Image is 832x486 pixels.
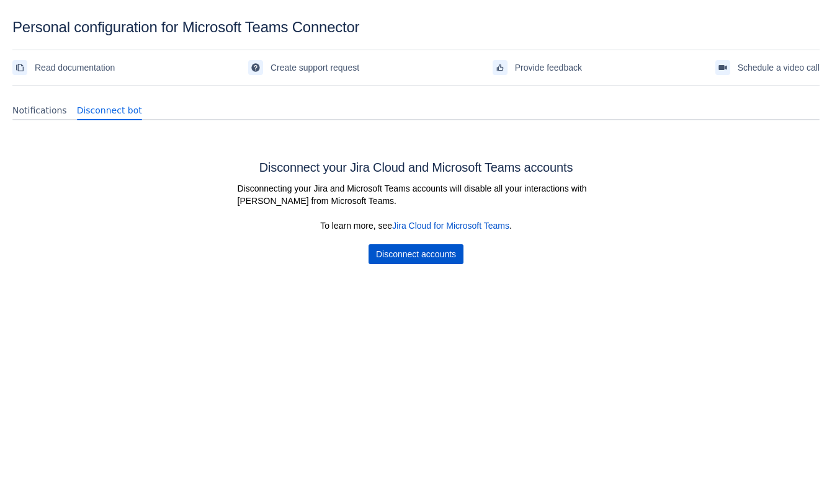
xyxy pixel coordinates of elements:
[12,58,115,77] a: Read documentation
[715,58,820,77] a: Schedule a video call
[12,19,820,36] div: Personal configuration for Microsoft Teams Connector
[251,63,261,73] span: support
[376,244,456,264] span: Disconnect accounts
[238,182,595,207] p: Disconnecting your Jira and Microsoft Teams accounts will disable all your interactions with [PER...
[738,58,820,77] span: Schedule a video call
[12,104,67,117] span: Notifications
[493,58,582,77] a: Provide feedback
[495,63,505,73] span: feedback
[248,58,359,77] a: Create support request
[392,221,509,231] a: Jira Cloud for Microsoft Teams
[515,58,582,77] span: Provide feedback
[718,63,728,73] span: videoCall
[243,219,590,232] p: To learn more, see .
[369,244,463,264] button: Disconnect accounts
[271,58,359,77] span: Create support request
[35,58,115,77] span: Read documentation
[77,104,142,117] span: Disconnect bot
[230,160,602,175] h3: Disconnect your Jira Cloud and Microsoft Teams accounts
[15,63,25,73] span: documentation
